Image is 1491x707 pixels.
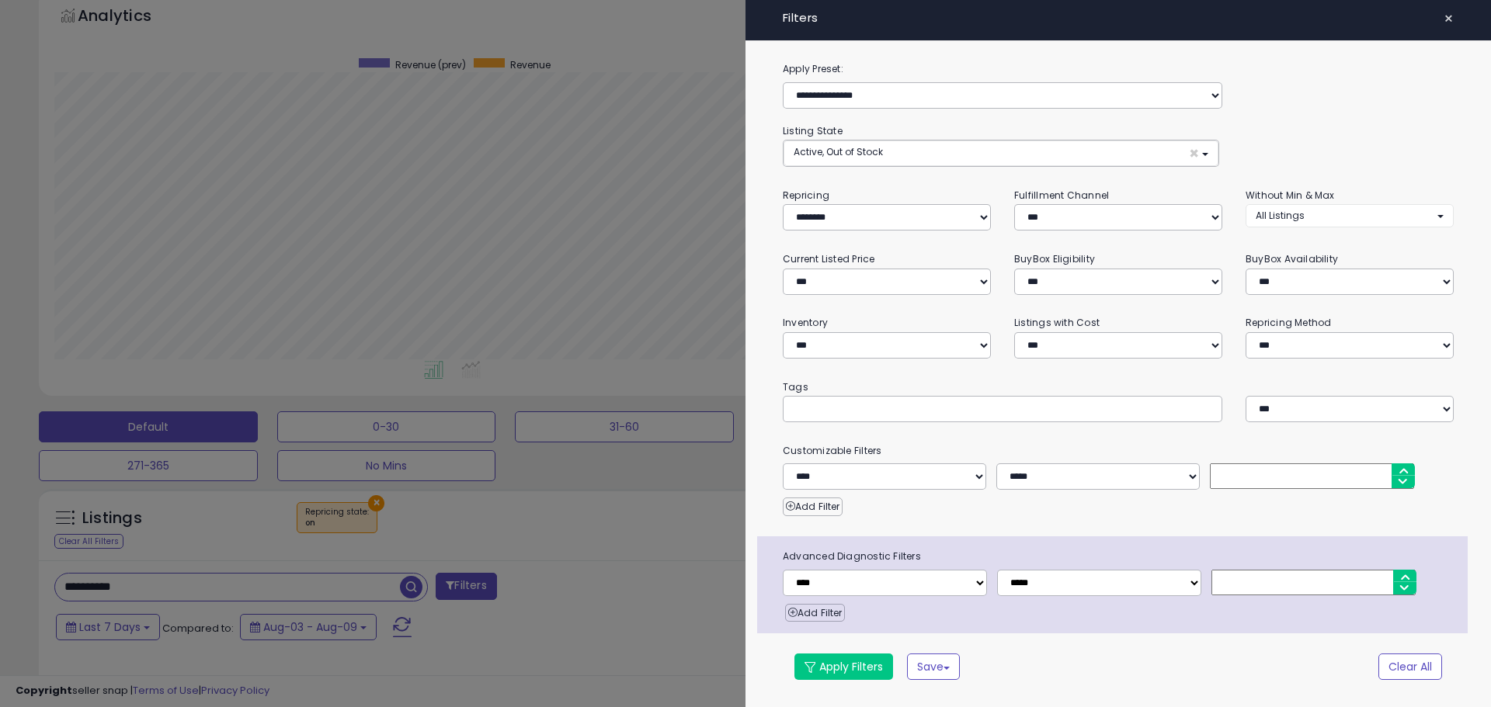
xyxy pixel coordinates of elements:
button: All Listings [1246,204,1454,227]
button: Save [907,653,960,680]
small: BuyBox Availability [1246,252,1338,265]
small: Inventory [783,316,828,329]
small: Fulfillment Channel [1014,189,1109,202]
small: Current Listed Price [783,252,874,265]
h4: Filters [783,12,1454,25]
small: Repricing Method [1246,316,1332,329]
button: Clear All [1378,653,1442,680]
button: Add Filter [785,604,845,622]
small: Repricing [783,189,829,202]
button: Active, Out of Stock × [784,140,1218,166]
span: × [1189,145,1199,161]
label: Apply Preset: [771,61,1465,78]
small: Customizable Filters [771,442,1465,459]
span: Active, Out of Stock [794,145,883,158]
small: Without Min & Max [1246,189,1335,202]
button: × [1437,8,1460,29]
small: BuyBox Eligibility [1014,252,1095,265]
small: Listing State [783,124,843,137]
small: Listings with Cost [1014,316,1100,329]
button: Add Filter [783,497,843,516]
span: × [1444,8,1454,29]
small: Tags [771,379,1465,396]
button: Apply Filters [794,653,893,680]
span: Advanced Diagnostic Filters [771,548,1468,565]
span: All Listings [1256,209,1305,222]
